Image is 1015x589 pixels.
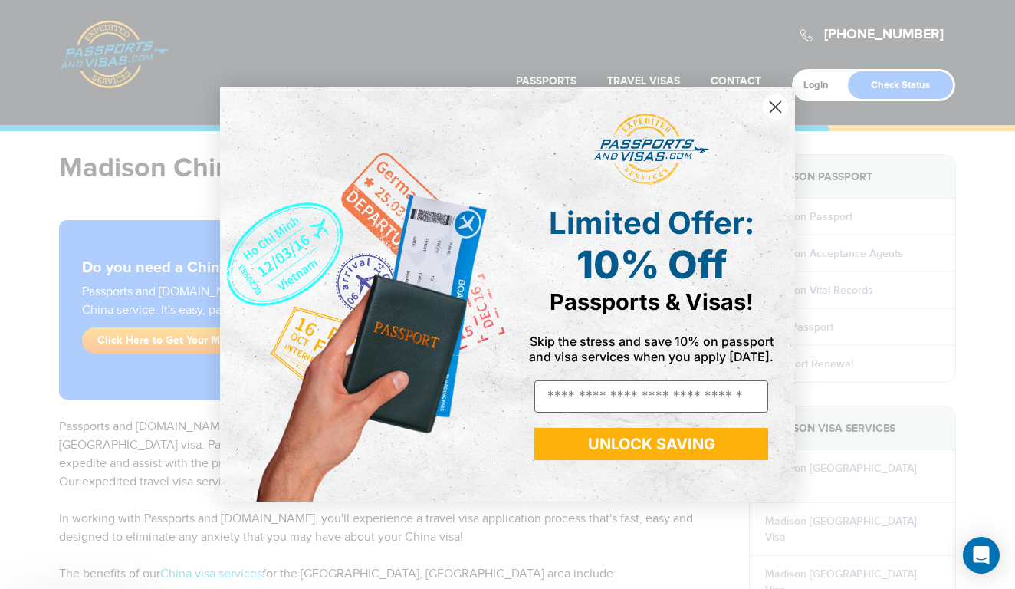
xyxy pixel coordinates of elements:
[550,288,754,315] span: Passports & Visas!
[529,334,774,364] span: Skip the stress and save 10% on passport and visa services when you apply [DATE].
[549,204,754,242] span: Limited Offer:
[762,94,789,120] button: Close dialog
[594,114,709,186] img: passports and visas
[576,242,727,288] span: 10% Off
[963,537,1000,574] div: Open Intercom Messenger
[534,428,768,460] button: UNLOCK SAVING
[220,87,507,502] img: de9cda0d-0715-46ca-9a25-073762a91ba7.png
